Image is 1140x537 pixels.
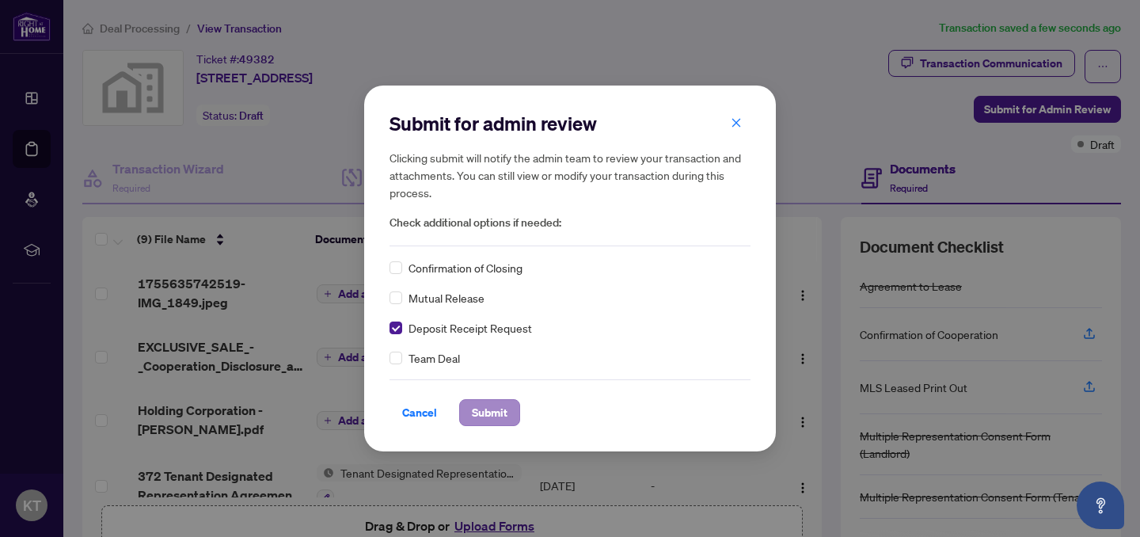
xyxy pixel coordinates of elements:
span: Submit [472,400,507,425]
span: Cancel [402,400,437,425]
span: close [731,117,742,128]
span: Deposit Receipt Request [408,319,532,337]
h5: Clicking submit will notify the admin team to review your transaction and attachments. You can st... [389,149,750,201]
span: Check additional options if needed: [389,214,750,232]
button: Submit [459,399,520,426]
span: Confirmation of Closing [408,259,522,276]
span: Team Deal [408,349,460,367]
h2: Submit for admin review [389,111,750,136]
span: Mutual Release [408,289,484,307]
button: Cancel [389,399,450,426]
button: Open asap [1077,482,1124,529]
